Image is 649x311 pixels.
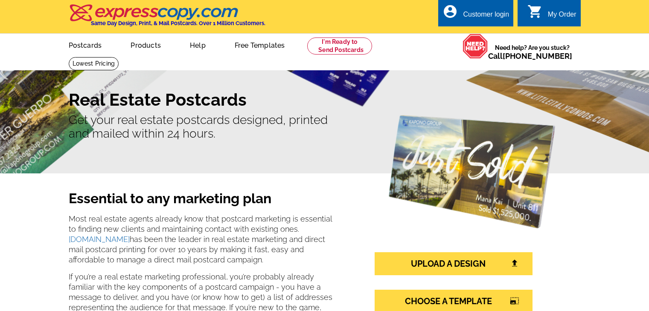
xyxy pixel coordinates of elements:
[221,35,299,55] a: Free Templates
[488,43,576,60] span: Need help? Are you stuck?
[510,297,519,305] i: photo_size_select_large
[442,4,458,19] i: account_circle
[488,52,572,60] span: Call
[69,214,335,265] p: Most real estate agents already know that postcard marketing is essential to finding new clients ...
[442,9,509,20] a: account_circle Customer login
[463,34,488,59] img: help
[69,235,130,244] a: [DOMAIN_NAME]
[527,9,576,20] a: shopping_cart My Order
[375,252,533,275] a: UPLOAD A DESIGN
[69,113,581,141] p: Get your real estate postcards designed, printed and mailed within 24 hours.
[548,11,576,23] div: My Order
[117,35,175,55] a: Products
[69,190,335,210] h2: Essential to any marketing plan
[69,89,581,110] h1: Real Estate Postcards
[91,20,265,26] h4: Same Day Design, Print, & Mail Postcards. Over 1 Million Customers.
[69,10,265,26] a: Same Day Design, Print, & Mail Postcards. Over 1 Million Customers.
[503,52,572,60] a: [PHONE_NUMBER]
[527,4,543,19] i: shopping_cart
[463,11,509,23] div: Customer login
[389,115,555,228] img: real-estate-postcards.png
[55,35,116,55] a: Postcards
[176,35,219,55] a: Help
